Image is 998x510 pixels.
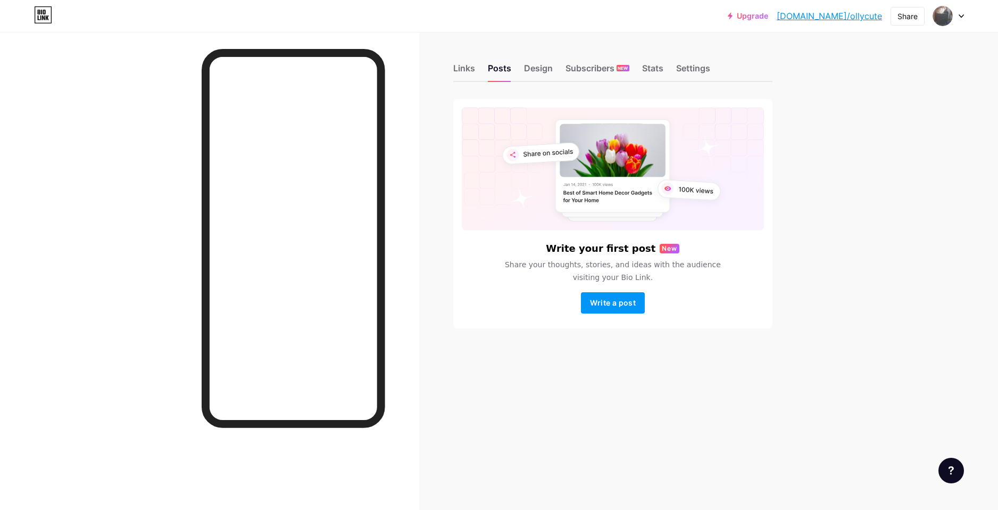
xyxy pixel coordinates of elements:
div: Subscribers [565,62,629,81]
a: [DOMAIN_NAME]/ollycute [777,10,882,22]
button: Write a post [581,292,645,314]
a: Upgrade [728,12,768,20]
span: NEW [618,65,628,71]
img: ollycute [933,6,953,26]
div: Settings [676,62,710,81]
div: Design [524,62,553,81]
span: Write a post [590,298,636,307]
div: Posts [488,62,511,81]
h6: Write your first post [546,243,655,254]
div: Stats [642,62,663,81]
div: Share [897,11,918,22]
span: Share your thoughts, stories, and ideas with the audience visiting your Bio Link. [492,258,734,284]
span: New [662,244,677,253]
div: Links [453,62,475,81]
